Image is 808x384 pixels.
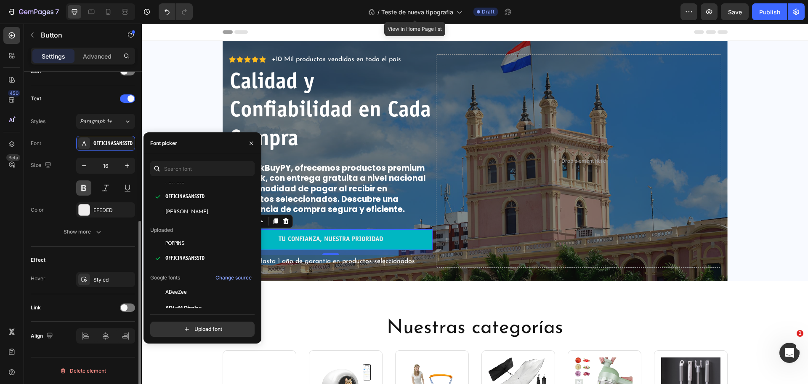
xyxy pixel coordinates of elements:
div: Change source [215,274,252,282]
button: Save [721,3,749,20]
div: OFFICINASANSSTD [93,140,133,148]
p: Uploaded [150,226,173,234]
div: Text [31,95,41,102]
div: Delete element [60,366,106,376]
span: Paragraph 1* [80,118,112,125]
div: Hover [31,275,45,282]
div: Font picker [150,140,177,147]
div: Color [31,206,44,214]
div: Font [31,140,41,147]
div: Show more [64,228,103,236]
p: Google fonts [150,274,180,282]
h2: Nuestras categorías [6,291,660,318]
div: Styled [93,276,133,284]
button: Delete element [31,364,135,378]
span: OFFICINASANSSTD [165,193,205,201]
div: Upload font [183,325,222,333]
div: Link [31,304,41,311]
span: [PERSON_NAME] [165,208,208,216]
span: 1 [797,330,803,337]
div: Undo/Redo [159,3,193,20]
span: Save [728,8,742,16]
p: Settings [42,52,65,61]
div: Align [31,330,55,342]
button: Change source [215,273,252,283]
p: Button [41,30,112,40]
iframe: Intercom live chat [779,343,800,363]
button: 7 [3,3,63,20]
span: ADLaM Display [165,303,202,311]
div: Publish [759,8,780,16]
span: Teste de nueva tipografia [381,8,453,16]
p: 7 [55,7,59,17]
div: Size [31,160,53,171]
button: Show more [31,224,135,239]
div: EFEDED [93,207,133,214]
div: 450 [8,90,20,97]
span: POPPINS [165,239,185,247]
div: Drop element here [420,134,464,141]
div: Beta [6,154,20,161]
button: Publish [752,3,787,20]
span: OFFICINASANSSTD [165,255,205,262]
div: Styles [31,118,45,125]
span: ABeeZee [165,288,187,296]
iframe: Design area [142,24,808,384]
button: Paragraph 1* [76,114,135,129]
span: / [377,8,380,16]
p: Advanced [83,52,112,61]
span: Draft [482,8,494,16]
button: Upload font [150,322,255,337]
div: Effect [31,256,45,264]
input: Search font [150,161,255,176]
